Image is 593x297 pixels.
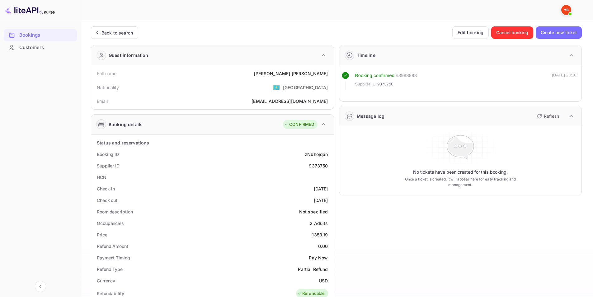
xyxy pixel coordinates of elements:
[4,29,77,41] a: Bookings
[97,243,128,249] div: Refund Amount
[491,26,533,39] button: Cancel booking
[97,277,115,284] div: Currency
[552,72,577,90] div: [DATE] 23:10
[283,84,328,91] div: [GEOGRAPHIC_DATA]
[561,5,571,15] img: Yandex Support
[309,162,328,169] div: 9373750
[254,70,328,77] div: [PERSON_NAME] [PERSON_NAME]
[97,162,120,169] div: Supplier ID
[97,70,116,77] div: Full name
[97,208,133,215] div: Room description
[285,121,314,128] div: CONFIRMED
[312,231,328,238] div: 1353.19
[298,290,325,297] div: Refundable
[97,185,115,192] div: Check-in
[314,197,328,203] div: [DATE]
[4,42,77,54] div: Customers
[314,185,328,192] div: [DATE]
[273,82,280,93] span: United States
[357,52,375,58] div: Timeline
[310,220,328,226] div: 2 Adults
[97,174,106,180] div: HCN
[35,281,46,292] button: Collapse navigation
[97,254,130,261] div: Payment Timing
[97,231,107,238] div: Price
[413,169,508,175] p: No tickets have been created for this booking.
[544,113,559,119] p: Refresh
[97,290,124,297] div: Refundability
[4,42,77,53] a: Customers
[377,81,393,87] span: 9373750
[395,176,525,188] p: Once a ticket is created, it will appear here for easy tracking and management.
[298,266,328,272] div: Partial Refund
[355,72,395,79] div: Booking confirmed
[309,254,328,261] div: Pay Now
[97,84,119,91] div: Nationality
[396,72,417,79] div: # 3988898
[305,151,328,158] div: zNbhojqan
[536,26,582,39] button: Create new ticket
[357,113,385,119] div: Message log
[97,98,108,104] div: Email
[19,32,74,39] div: Bookings
[5,5,55,15] img: LiteAPI logo
[97,197,117,203] div: Check out
[97,266,123,272] div: Refund Type
[97,220,124,226] div: Occupancies
[319,277,328,284] div: USD
[318,243,328,249] div: 0.00
[252,98,328,104] div: [EMAIL_ADDRESS][DOMAIN_NAME]
[109,52,148,58] div: Guest information
[355,81,377,87] span: Supplier ID:
[109,121,143,128] div: Booking details
[299,208,328,215] div: Not specified
[19,44,74,51] div: Customers
[533,111,562,121] button: Refresh
[97,139,149,146] div: Status and reservations
[101,30,133,36] div: Back to search
[97,151,119,158] div: Booking ID
[452,26,489,39] button: Edit booking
